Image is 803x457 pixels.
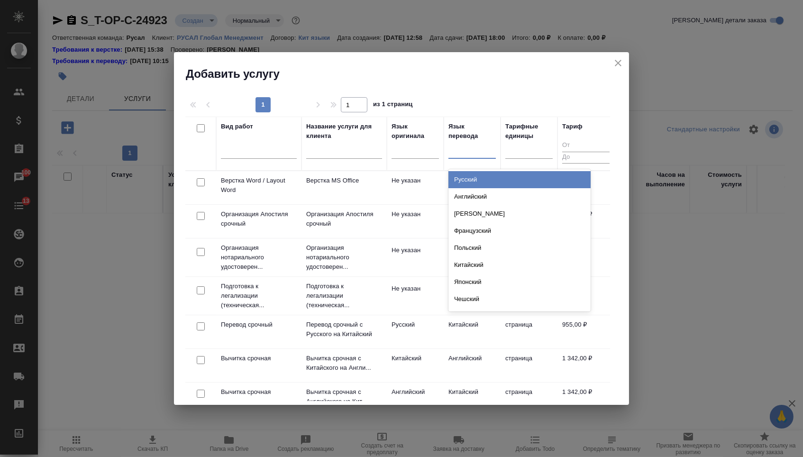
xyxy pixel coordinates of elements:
[501,349,557,382] td: страница
[557,383,614,416] td: 1 342,00 ₽
[448,291,591,308] div: Чешский
[444,171,501,204] td: Не указан
[221,354,297,363] p: Вычитка срочная
[387,383,444,416] td: Английский
[562,122,583,131] div: Тариф
[562,152,610,164] input: До
[501,315,557,348] td: страница
[448,171,591,188] div: Русский
[392,122,439,141] div: Язык оригинала
[444,383,501,416] td: Китайский
[387,315,444,348] td: Русский
[557,349,614,382] td: 1 342,00 ₽
[306,210,382,228] p: Организация Апостиля срочный
[306,176,382,185] p: Верстка MS Office
[306,243,382,272] p: Организация нотариального удостоверен...
[444,279,501,312] td: Не указан
[221,320,297,329] p: Перевод срочный
[448,188,591,205] div: Английский
[306,320,382,339] p: Перевод срочный с Русского на Китайский
[444,205,501,238] td: Не указан
[373,99,413,112] span: из 1 страниц
[448,239,591,256] div: Польский
[387,349,444,382] td: Китайский
[221,122,253,131] div: Вид работ
[444,241,501,274] td: Не указан
[306,282,382,310] p: Подготовка к легализации (техническая...
[611,56,625,70] button: close
[221,243,297,272] p: Организация нотариального удостоверен...
[387,241,444,274] td: Не указан
[448,222,591,239] div: Французский
[221,387,297,397] p: Вычитка срочная
[306,354,382,373] p: Вычитка срочная с Китайского на Англи...
[387,171,444,204] td: Не указан
[186,66,629,82] h2: Добавить услугу
[221,210,297,228] p: Организация Апостиля срочный
[221,282,297,310] p: Подготовка к легализации (техническая...
[448,274,591,291] div: Японский
[448,308,591,325] div: Сербский
[448,205,591,222] div: [PERSON_NAME]
[444,349,501,382] td: Английский
[221,176,297,195] p: Верстка Word / Layout Word
[306,387,382,406] p: Вычитка срочная с Английского на Кит...
[387,205,444,238] td: Не указан
[501,383,557,416] td: страница
[448,256,591,274] div: Китайский
[505,122,553,141] div: Тарифные единицы
[448,122,496,141] div: Язык перевода
[557,315,614,348] td: 955,00 ₽
[562,140,610,152] input: От
[306,122,382,141] div: Название услуги для клиента
[387,279,444,312] td: Не указан
[444,315,501,348] td: Китайский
